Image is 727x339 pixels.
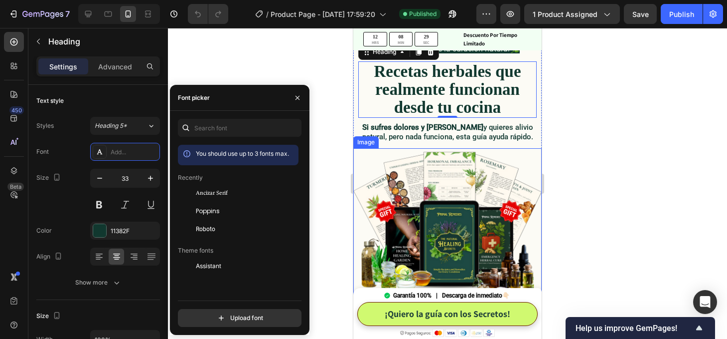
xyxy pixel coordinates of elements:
[576,322,705,334] button: Show survey - Help us improve GemPages!
[111,227,157,236] div: 11382F
[36,96,64,105] div: Text style
[576,324,693,333] span: Help us improve GemPages!
[178,246,213,255] p: Theme fonts
[98,61,132,72] p: Advanced
[524,4,620,24] button: 1 product assigned
[196,207,220,216] span: Poppins
[49,61,77,72] p: Settings
[36,226,52,235] div: Color
[75,278,122,288] div: Show more
[216,313,263,323] div: Upload font
[178,309,301,327] button: Upload font
[669,9,694,19] div: Publish
[95,121,127,130] span: Heading 5*
[36,171,63,185] div: Size
[65,8,70,20] p: 7
[271,9,375,19] span: Product Page - [DATE] 17:59:20
[178,93,210,102] div: Font picker
[196,262,221,271] span: Assistant
[196,189,228,198] span: Ancizar Serif
[36,310,63,323] div: Size
[7,183,24,191] div: Beta
[4,4,74,24] button: 7
[178,173,203,182] p: Recently
[36,147,49,156] div: Font
[9,106,24,114] div: 450
[266,9,269,19] span: /
[111,148,157,157] div: Add...
[196,150,289,157] span: You should use up to 3 fonts max.
[178,119,301,137] input: Search font
[624,4,657,24] button: Save
[533,9,597,19] span: 1 product assigned
[188,4,228,24] div: Undo/Redo
[196,225,215,234] span: Roboto
[661,4,703,24] button: Publish
[90,117,160,135] button: Heading 5*
[693,290,717,314] div: Open Intercom Messenger
[36,274,160,292] button: Show more
[48,35,156,47] p: Heading
[409,9,436,18] span: Published
[353,28,542,339] iframe: Design area
[36,121,54,130] div: Styles
[36,250,64,264] div: Align
[632,10,649,18] span: Save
